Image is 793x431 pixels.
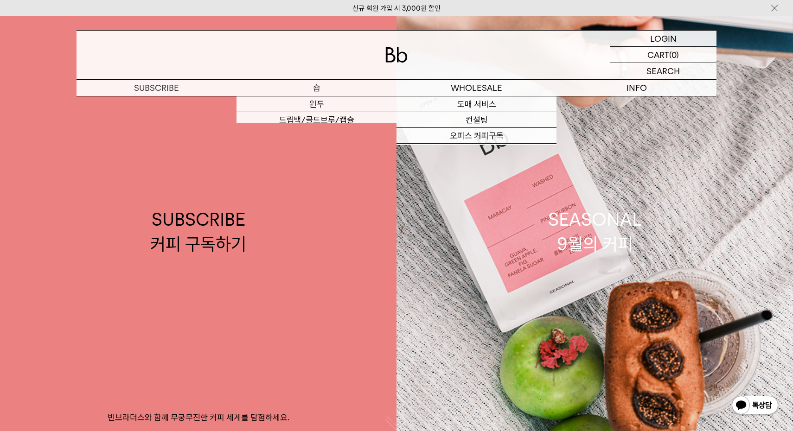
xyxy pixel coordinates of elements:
div: SEASONAL 9월의 커피 [548,207,642,256]
img: 로고 [385,47,408,63]
p: SEARCH [646,63,680,79]
a: LOGIN [610,31,716,47]
a: 원두 [237,96,396,112]
a: 드립백/콜드브루/캡슐 [237,112,396,128]
p: INFO [556,80,716,96]
p: (0) [669,47,679,63]
p: LOGIN [650,31,677,46]
p: CART [647,47,669,63]
a: SUBSCRIBE [77,80,237,96]
a: 컨설팅 [396,112,556,128]
a: 도매 서비스 [396,96,556,112]
a: 숍 [237,80,396,96]
p: WHOLESALE [396,80,556,96]
img: 카카오톡 채널 1:1 채팅 버튼 [731,395,779,417]
a: 오피스 커피구독 [396,128,556,144]
a: 신규 회원 가입 시 3,000원 할인 [352,4,441,13]
div: SUBSCRIBE 커피 구독하기 [150,207,246,256]
a: CART (0) [610,47,716,63]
